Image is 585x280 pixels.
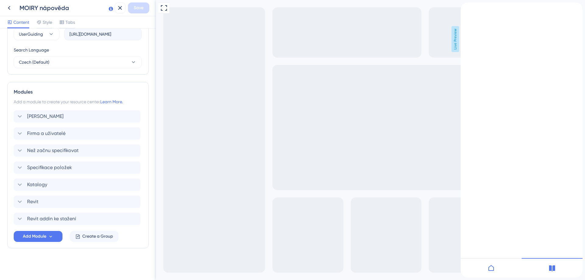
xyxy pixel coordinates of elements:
div: Firma a uživatelé [14,127,142,140]
span: Live Preview [296,26,303,52]
span: Add Module [23,233,46,240]
span: Create a Group [82,233,113,240]
span: [PERSON_NAME] [27,113,64,120]
div: Než začnu specifikovat [14,144,142,157]
span: Revit addin ke stažení [27,215,76,222]
span: Save [134,4,144,12]
button: UserGuiding [14,28,59,40]
div: Revit [14,196,142,208]
div: MOIRY nápověda [19,4,112,12]
button: Create a Group [70,231,119,242]
span: Tabs [66,19,75,26]
span: Search Language [14,46,49,54]
div: Katalogy [14,179,142,191]
span: Než začnu specifikovat [27,147,79,154]
div: Modules [14,88,142,96]
button: Add Module [14,231,62,242]
span: Add a module to create your resource center. [14,99,100,104]
button: Czech (Default) [14,56,142,68]
span: Content [13,19,29,26]
button: Save [128,2,149,13]
div: [PERSON_NAME] [14,110,142,122]
div: Revit addin ke stažení [14,213,142,225]
a: Learn More. [100,99,123,104]
input: company.help.userguiding.com [69,31,136,37]
div: Specifikace položek [14,161,142,174]
span: Katalogy [27,181,47,188]
span: Style [43,19,52,26]
div: 3 [22,5,27,7]
span: Czech (Default) [19,58,49,66]
span: Specifikace položek [27,164,72,171]
span: UserGuiding [19,30,43,38]
span: Revit [27,198,38,205]
span: Firma a uživatelé [27,130,66,137]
